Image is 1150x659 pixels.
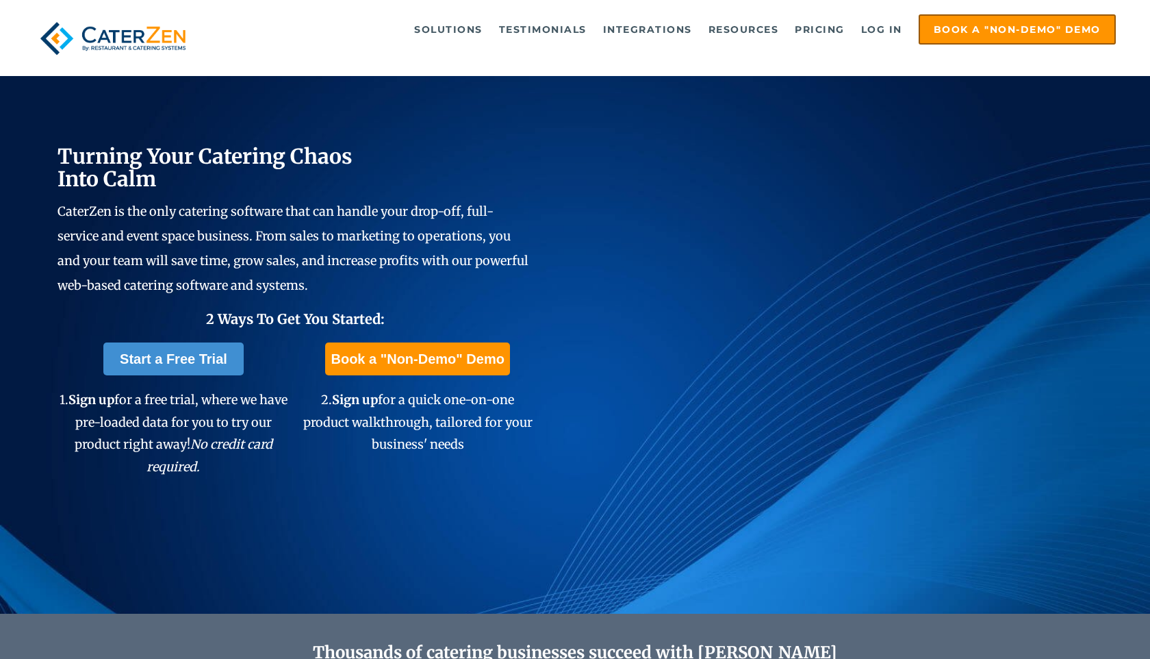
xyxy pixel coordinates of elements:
img: caterzen [34,14,191,62]
span: CaterZen is the only catering software that can handle your drop-off, full-service and event spac... [57,203,528,293]
div: Navigation Menu [219,14,1115,45]
span: 2 Ways To Get You Started: [206,310,385,327]
span: Sign up [332,392,378,408]
span: 1. for a free trial, where we have pre-loaded data for you to try our product right away! [60,392,287,474]
iframe: Help widget launcher [1028,606,1135,644]
span: 2. for a quick one-on-one product walkthrough, tailored for your business' needs [303,392,533,452]
a: Book a "Non-Demo" Demo [919,14,1116,45]
a: Log in [854,16,909,43]
a: Integrations [596,16,699,43]
a: Start a Free Trial [103,343,244,375]
em: No credit card required. [146,436,272,474]
a: Testimonials [492,16,593,43]
a: Solutions [407,16,489,43]
span: Sign up [68,392,114,408]
a: Book a "Non-Demo" Demo [325,343,509,375]
a: Pricing [788,16,852,43]
a: Resources [702,16,786,43]
span: Turning Your Catering Chaos Into Calm [57,143,353,192]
